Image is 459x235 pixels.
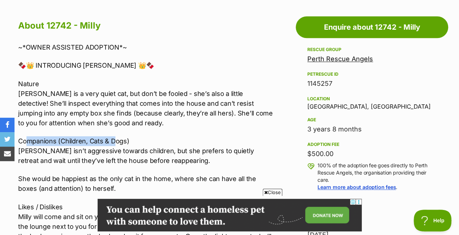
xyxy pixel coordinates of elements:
h2: About 12742 - Milly [18,18,273,34]
div: Adoption fee [307,142,437,147]
iframe: Help Scout Beacon - Open [414,210,452,231]
p: Companions (Children, Cats & Dogs) [PERSON_NAME] isn’t aggressive towards children, but she prefe... [18,136,273,165]
a: Learn more about adoption fees [317,184,396,190]
div: Location [307,96,437,102]
p: Nature [PERSON_NAME] is a very quiet cat, but don’t be fooled - she’s also a little detective! Sh... [18,79,273,128]
div: PetRescue ID [307,71,437,77]
div: Last updated [307,223,437,228]
div: Age [307,117,437,123]
iframe: Advertisement [98,199,362,231]
div: 3 years 8 months [307,124,437,134]
p: 🍫👑 INTRODUCING [PERSON_NAME] 👑🍫 [18,60,273,70]
div: Coat [307,198,437,204]
a: Enquire about 12742 - Milly [296,16,448,38]
div: Rescue group [307,47,437,53]
p: 100% of the adoption fee goes directly to Perth Rescue Angels, the organisation providing their c... [317,162,437,191]
div: 1145257 [307,79,437,89]
div: Short [307,205,437,215]
div: $500.00 [307,149,437,159]
span: Close [263,189,282,196]
div: [GEOGRAPHIC_DATA], [GEOGRAPHIC_DATA] [307,95,437,110]
p: ~*OWNER ASSISTED ADOPTION*~ [18,42,273,52]
a: Perth Rescue Angels [307,55,373,63]
p: She would be happiest as the only cat in the home, where she can have all the boxes (and attentio... [18,174,273,193]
